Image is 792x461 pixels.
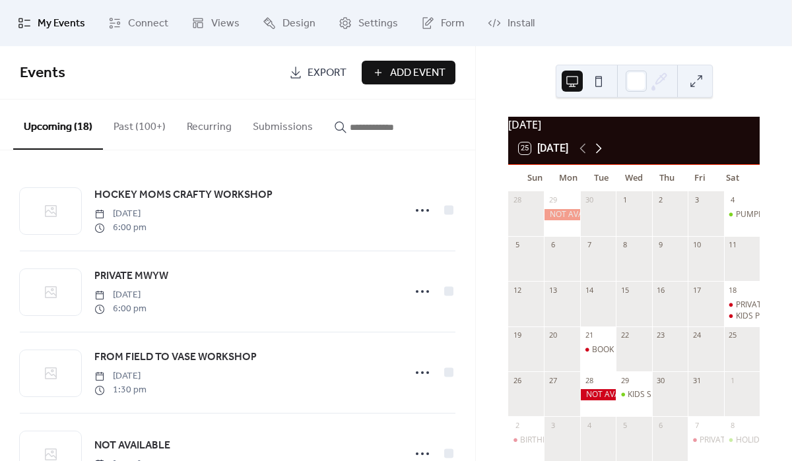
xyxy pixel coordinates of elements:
[656,420,666,430] div: 6
[390,65,445,81] span: Add Event
[700,435,791,446] div: PRIVATE HOLIDAY PARTY
[242,100,323,148] button: Submissions
[656,375,666,385] div: 30
[94,302,147,316] span: 6:00 pm
[176,100,242,148] button: Recurring
[728,240,738,250] div: 11
[592,344,672,355] div: BOOK CLUB MEET UP
[728,420,738,430] div: 8
[308,65,346,81] span: Export
[584,240,594,250] div: 7
[508,435,544,446] div: BIRTHDAY PARTY
[620,285,630,295] div: 15
[620,420,630,430] div: 5
[512,195,522,205] div: 28
[508,117,760,133] div: [DATE]
[548,195,558,205] div: 29
[584,330,594,340] div: 21
[94,221,147,235] span: 6:00 pm
[728,375,738,385] div: 1
[548,330,558,340] div: 20
[94,207,147,221] span: [DATE]
[94,268,168,285] a: PRIVATE MWYW
[728,285,738,295] div: 18
[441,16,465,32] span: Form
[520,435,584,446] div: BIRTHDAY PARTY
[94,187,273,204] a: HOCKEY MOMS CRAFTY WORKSHOP
[628,389,714,400] div: KIDS SPELL WORKSHOP
[692,285,702,295] div: 17
[580,344,616,355] div: BOOK CLUB MEET UP
[618,165,651,191] div: Wed
[94,438,170,454] span: NOT AVAILABLE
[512,330,522,340] div: 19
[512,240,522,250] div: 5
[544,209,579,220] div: NOT AVAILABLE
[552,165,585,191] div: Mon
[94,288,147,302] span: [DATE]
[728,195,738,205] div: 4
[362,61,455,84] button: Add Event
[514,139,573,158] button: 25[DATE]
[650,165,683,191] div: Thu
[411,5,475,41] a: Form
[512,420,522,430] div: 2
[358,16,398,32] span: Settings
[692,420,702,430] div: 7
[692,330,702,340] div: 24
[94,349,257,366] a: FROM FIELD TO VASE WORKSHOP
[512,285,522,295] div: 12
[656,330,666,340] div: 23
[620,195,630,205] div: 1
[724,311,760,322] div: KIDS PARTY
[8,5,95,41] a: My Events
[616,389,651,400] div: KIDS SPELL WORKSHOP
[94,350,257,365] span: FROM FIELD TO VASE WORKSHOP
[584,285,594,295] div: 14
[620,240,630,250] div: 8
[620,375,630,385] div: 29
[620,330,630,340] div: 22
[584,420,594,430] div: 4
[181,5,249,41] a: Views
[548,375,558,385] div: 27
[584,375,594,385] div: 28
[716,165,749,191] div: Sat
[683,165,716,191] div: Fri
[548,420,558,430] div: 3
[94,187,273,203] span: HOCKEY MOMS CRAFTY WORKSHOP
[519,165,552,191] div: Sun
[656,195,666,205] div: 2
[656,285,666,295] div: 16
[94,268,168,284] span: PRIVATE MWYW
[20,59,65,88] span: Events
[692,240,702,250] div: 10
[724,435,760,446] div: HOLIDAY PORCH DUO WORKSHOP 6-9PM
[584,195,594,205] div: 30
[724,299,760,311] div: PRIVATE WORKSHOP
[98,5,178,41] a: Connect
[13,100,103,150] button: Upcoming (18)
[656,240,666,250] div: 9
[692,375,702,385] div: 31
[580,389,616,400] div: NOT AVAILABLE
[478,5,544,41] a: Install
[128,16,168,32] span: Connect
[688,435,723,446] div: PRIVATE HOLIDAY PARTY
[512,375,522,385] div: 26
[329,5,408,41] a: Settings
[585,165,618,191] div: Tue
[279,61,356,84] a: Export
[548,240,558,250] div: 6
[548,285,558,295] div: 13
[736,311,779,322] div: KIDS PARTY
[282,16,315,32] span: Design
[94,369,147,383] span: [DATE]
[692,195,702,205] div: 3
[253,5,325,41] a: Design
[211,16,240,32] span: Views
[103,100,176,148] button: Past (100+)
[94,437,170,454] a: NOT AVAILABLE
[508,16,535,32] span: Install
